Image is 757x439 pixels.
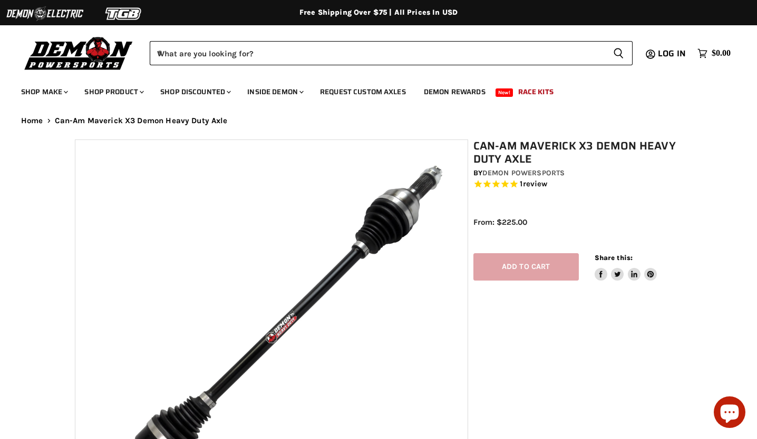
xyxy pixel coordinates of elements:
[84,4,163,24] img: TGB Logo 2
[712,48,731,58] span: $0.00
[595,254,633,262] span: Share this:
[13,77,728,103] ul: Main menu
[473,217,527,227] span: From: $225.00
[76,81,150,103] a: Shop Product
[473,179,688,190] span: Rated 5.0 out of 5 stars 1 reviews
[416,81,493,103] a: Demon Rewards
[21,34,137,72] img: Demon Powersports
[312,81,414,103] a: Request Custom Axles
[21,116,43,125] a: Home
[523,179,548,189] span: review
[520,179,547,189] span: 1 reviews
[496,88,513,97] span: New!
[473,167,688,179] div: by
[5,4,84,24] img: Demon Electric Logo 2
[510,81,561,103] a: Race Kits
[150,41,633,65] form: Product
[482,168,565,177] a: Demon Powersports
[13,81,74,103] a: Shop Make
[152,81,237,103] a: Shop Discounted
[473,139,688,166] h1: Can-Am Maverick X3 Demon Heavy Duty Axle
[55,116,228,125] span: Can-Am Maverick X3 Demon Heavy Duty Axle
[692,46,736,61] a: $0.00
[239,81,310,103] a: Inside Demon
[658,47,686,60] span: Log in
[605,41,633,65] button: Search
[150,41,605,65] input: When autocomplete results are available use up and down arrows to review and enter to select
[653,49,692,58] a: Log in
[711,396,749,431] inbox-online-store-chat: Shopify online store chat
[595,253,657,281] aside: Share this:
